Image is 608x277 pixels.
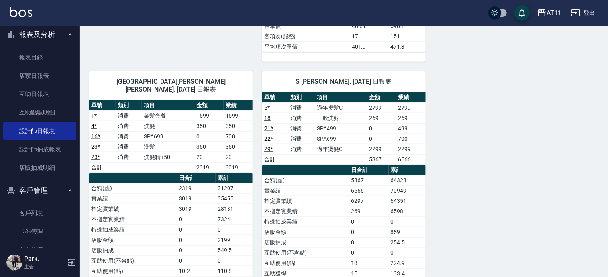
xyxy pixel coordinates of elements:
td: 2299 [396,144,426,154]
td: 染髮套餐 [142,110,194,121]
td: 35455 [216,193,253,204]
td: 700 [396,134,426,144]
td: 6566 [349,185,389,196]
td: 0 [177,255,216,266]
td: 過年燙髮C [315,144,367,154]
td: 64351 [389,196,426,206]
td: 金額(虛) [89,183,177,193]
a: 入金管理 [3,241,76,259]
td: 28131 [216,204,253,214]
td: 2199 [216,235,253,245]
td: 0 [349,227,389,237]
th: 業績 [224,100,253,111]
td: 110.8 [216,266,253,276]
td: 350 [224,141,253,152]
td: 金額(虛) [262,175,349,185]
td: 0 [216,255,253,266]
button: save [514,5,530,21]
td: 消費 [288,102,315,113]
td: 消費 [288,113,315,123]
td: 269 [349,206,389,216]
td: 859 [389,227,426,237]
img: Person [6,255,22,271]
td: 700 [224,131,253,141]
td: 特殊抽成業績 [262,216,349,227]
td: 指定實業績 [89,204,177,214]
td: 2799 [367,102,396,113]
td: 店販抽成 [262,237,349,248]
td: 0 [389,248,426,258]
td: 實業績 [89,193,177,204]
td: 客項次(服務) [262,31,350,41]
th: 類別 [288,92,315,103]
td: 269 [396,113,426,123]
td: 5367 [367,154,396,165]
th: 單號 [89,100,116,111]
a: 互助日報表 [3,85,76,103]
td: 0 [216,224,253,235]
td: 過年燙髮C [315,102,367,113]
a: 18 [264,115,271,121]
td: 1599 [224,110,253,121]
td: SPA699 [315,134,367,144]
td: 店販抽成 [89,245,177,255]
table: a dense table [262,92,426,165]
td: 18 [349,258,389,268]
td: 549.5 [216,245,253,255]
td: 5367 [349,175,389,185]
td: 0 [389,216,426,227]
button: 報表及分析 [3,24,76,45]
a: 設計師日報表 [3,122,76,140]
th: 單號 [262,92,288,103]
a: 互助點數明細 [3,103,76,122]
td: 合計 [262,154,288,165]
button: AT11 [534,5,565,21]
th: 日合計 [349,165,389,175]
th: 金額 [367,92,396,103]
td: 2319 [177,183,216,193]
a: 卡券管理 [3,222,76,241]
td: 31207 [216,183,253,193]
td: 2319 [194,162,224,173]
td: 互助使用(不含點) [89,255,177,266]
td: 224.9 [389,258,426,268]
td: 6598 [389,206,426,216]
td: 350 [194,121,224,131]
td: 7324 [216,214,253,224]
td: 互助使用(不含點) [262,248,349,258]
td: 消費 [288,144,315,154]
td: 0 [349,248,389,258]
td: 598.1 [388,21,426,31]
td: 0 [177,235,216,245]
td: 1599 [194,110,224,121]
td: 洗髮 [142,121,194,131]
td: 消費 [288,134,315,144]
td: 店販金額 [262,227,349,237]
a: 店販抽成明細 [3,159,76,177]
span: [GEOGRAPHIC_DATA][PERSON_NAME][PERSON_NAME]. [DATE] 日報表 [99,78,243,94]
td: 488.1 [350,21,388,31]
td: 0 [177,224,216,235]
td: 消費 [116,121,142,131]
td: 70949 [389,185,426,196]
th: 業績 [396,92,426,103]
td: 2299 [367,144,396,154]
td: 269 [367,113,396,123]
p: 主管 [24,263,65,270]
td: 實業績 [262,185,349,196]
td: 合計 [89,162,116,173]
td: SPA699 [142,131,194,141]
td: 0 [177,245,216,255]
td: 3019 [224,162,253,173]
td: 471.3 [388,41,426,52]
td: 消費 [116,152,142,162]
a: 店家日報表 [3,67,76,85]
td: 特殊抽成業績 [89,224,177,235]
td: 不指定實業績 [89,214,177,224]
img: Logo [10,7,32,17]
td: SPA499 [315,123,367,134]
th: 項目 [315,92,367,103]
td: 0 [367,134,396,144]
td: 6297 [349,196,389,206]
td: 6566 [396,154,426,165]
